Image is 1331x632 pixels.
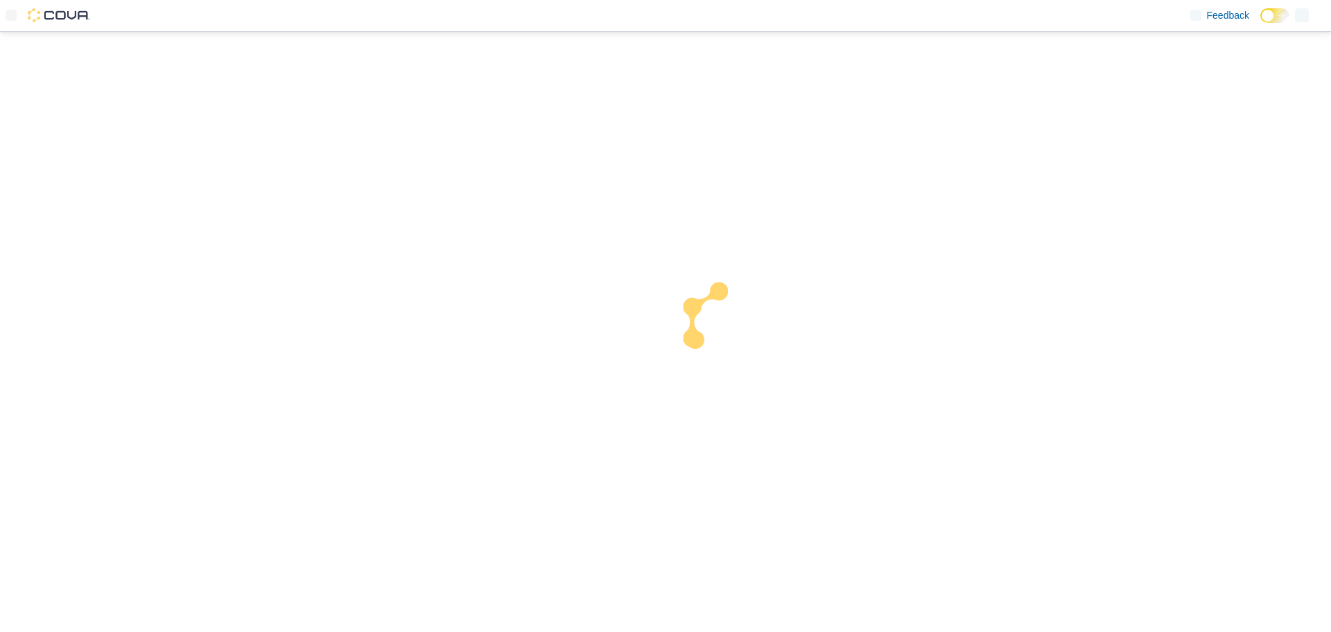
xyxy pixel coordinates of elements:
span: Feedback [1207,8,1249,22]
img: cova-loader [665,272,769,376]
input: Dark Mode [1260,8,1289,23]
a: Feedback [1185,1,1255,29]
img: Cova [28,8,90,22]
